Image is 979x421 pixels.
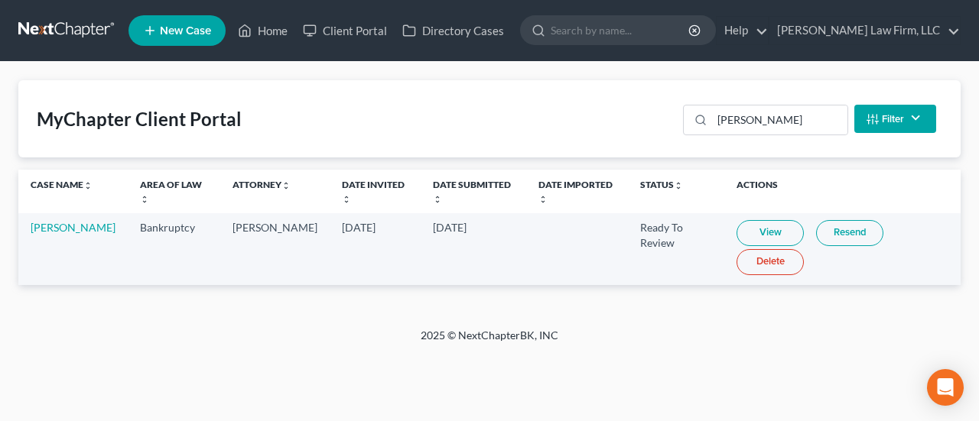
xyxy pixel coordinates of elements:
a: Attorneyunfold_more [233,179,291,190]
a: [PERSON_NAME] Law Firm, LLC [769,17,960,44]
td: [PERSON_NAME] [220,213,330,284]
th: Actions [724,170,961,213]
i: unfold_more [83,181,93,190]
i: unfold_more [342,195,351,204]
input: Search... [712,105,847,134]
span: [DATE] [342,221,376,234]
a: Client Portal [295,17,395,44]
input: Search by name... [551,16,691,44]
div: Open Intercom Messenger [927,369,964,406]
a: View [737,220,804,246]
a: Area of Lawunfold_more [140,179,202,203]
a: Directory Cases [395,17,512,44]
a: Case Nameunfold_more [31,179,93,190]
i: unfold_more [281,181,291,190]
td: Bankruptcy [128,213,220,284]
a: Date Importedunfold_more [538,179,613,203]
td: Ready To Review [628,213,724,284]
button: Filter [854,105,936,133]
a: Date Submittedunfold_more [433,179,511,203]
a: Help [717,17,768,44]
i: unfold_more [140,195,149,204]
i: unfold_more [674,181,683,190]
i: unfold_more [433,195,442,204]
a: Date Invitedunfold_more [342,179,405,203]
span: New Case [160,25,211,37]
a: Delete [737,249,804,275]
span: [DATE] [433,221,467,234]
i: unfold_more [538,195,548,204]
a: Resend [816,220,883,246]
div: MyChapter Client Portal [37,107,242,131]
div: 2025 © NextChapterBK, INC [54,328,925,355]
a: Home [230,17,295,44]
a: [PERSON_NAME] [31,221,115,234]
a: Statusunfold_more [640,179,683,190]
